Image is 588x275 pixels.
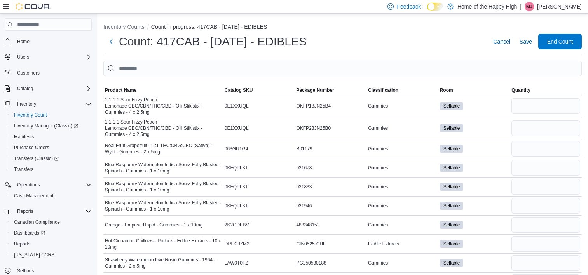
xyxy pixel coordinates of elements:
[493,38,510,45] span: Cancel
[511,87,530,93] span: Quantity
[443,125,460,132] span: Sellable
[440,145,464,153] span: Sellable
[11,132,37,141] a: Manifests
[440,164,464,172] span: Sellable
[17,101,36,107] span: Inventory
[105,162,222,174] span: Blue Raspberry Watermelon Indica Sourz Fully Blasted - Spinach - Gummies - 1 x 10mg
[103,23,582,32] nav: An example of EuiBreadcrumbs
[105,87,136,93] span: Product Name
[11,143,52,152] a: Purchase Orders
[2,83,95,94] button: Catalog
[14,84,36,93] button: Catalog
[225,203,248,209] span: 0KFQPL3T
[14,193,53,199] span: Cash Management
[14,68,43,78] a: Customers
[368,203,388,209] span: Gummies
[105,257,222,269] span: Strawberry Watermelon Live Rosin Gummies - 1964 - Gummies - 2 x 5mg
[368,146,388,152] span: Gummies
[225,184,248,190] span: 0KFQPL3T
[11,154,62,163] a: Transfers (Classic)
[11,218,63,227] a: Canadian Compliance
[11,228,48,238] a: Dashboards
[440,183,464,191] span: Sellable
[368,241,399,247] span: Edible Extracts
[440,124,464,132] span: Sellable
[11,239,33,249] a: Reports
[440,221,464,229] span: Sellable
[368,103,388,109] span: Gummies
[2,99,95,110] button: Inventory
[14,134,34,140] span: Manifests
[427,3,443,11] input: Dark Mode
[295,101,366,111] div: OKFP18JN25B4
[295,163,366,172] div: 021678
[11,154,92,163] span: Transfers (Classic)
[103,61,582,76] input: This is a search bar. After typing your query, hit enter to filter the results lower in the page.
[516,34,535,49] button: Save
[295,144,366,153] div: B01179
[296,87,334,93] span: Package Number
[11,165,92,174] span: Transfers
[11,228,92,238] span: Dashboards
[457,2,517,11] p: Home of the Happy High
[103,85,223,95] button: Product Name
[223,85,295,95] button: Catalog SKU
[8,217,95,228] button: Canadian Compliance
[11,132,92,141] span: Manifests
[225,125,249,131] span: 0E1XXUQL
[14,99,92,109] span: Inventory
[14,180,43,190] button: Operations
[443,145,460,152] span: Sellable
[11,121,92,131] span: Inventory Manager (Classic)
[526,2,532,11] span: MJ
[8,249,95,260] button: [US_STATE] CCRS
[2,206,95,217] button: Reports
[490,34,513,49] button: Cancel
[2,179,95,190] button: Operations
[11,110,50,120] a: Inventory Count
[105,222,202,228] span: Orange - Emprise Rapid - Gummies - 1 x 10mg
[11,191,92,200] span: Cash Management
[11,239,92,249] span: Reports
[295,220,366,230] div: 488348152
[119,34,307,49] h1: Count: 417CAB - [DATE] - EDIBLES
[537,2,582,11] p: [PERSON_NAME]
[16,3,51,10] img: Cova
[225,87,253,93] span: Catalog SKU
[8,238,95,249] button: Reports
[443,259,460,266] span: Sellable
[14,36,92,46] span: Home
[440,259,464,267] span: Sellable
[14,155,59,162] span: Transfers (Classic)
[225,241,250,247] span: DPUCJZM2
[8,190,95,201] button: Cash Management
[225,222,249,228] span: 2K2GDFBV
[295,182,366,191] div: 021833
[17,182,40,188] span: Operations
[443,164,460,171] span: Sellable
[397,3,420,10] span: Feedback
[368,87,398,93] span: Classification
[14,37,33,46] a: Home
[14,144,49,151] span: Purchase Orders
[295,85,366,95] button: Package Number
[14,207,92,216] span: Reports
[366,85,438,95] button: Classification
[440,202,464,210] span: Sellable
[14,180,92,190] span: Operations
[225,103,249,109] span: 0E1XXUQL
[225,146,248,152] span: 063GU1G4
[11,110,92,120] span: Inventory Count
[17,54,29,60] span: Users
[8,228,95,238] a: Dashboards
[17,70,40,76] span: Customers
[17,268,34,274] span: Settings
[17,85,33,92] span: Catalog
[11,191,56,200] a: Cash Management
[8,142,95,153] button: Purchase Orders
[8,131,95,142] button: Manifests
[295,239,366,249] div: CIN0525-CHL
[14,166,33,172] span: Transfers
[440,87,453,93] span: Room
[443,221,460,228] span: Sellable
